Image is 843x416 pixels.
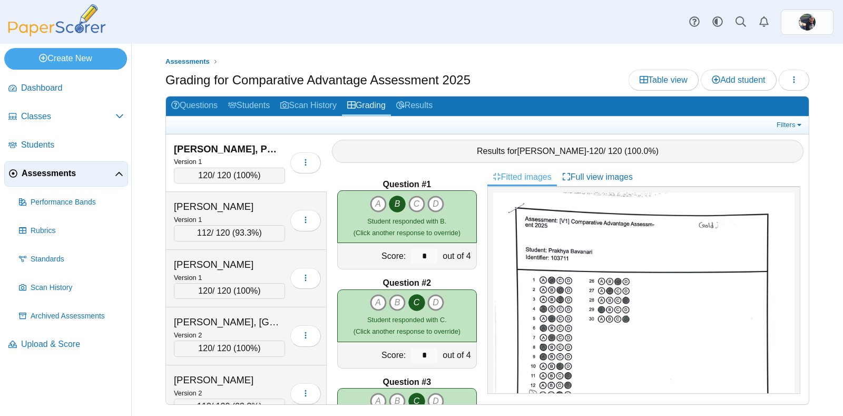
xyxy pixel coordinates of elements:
[174,283,285,299] div: / 120 ( )
[408,393,425,410] i: C
[408,294,425,311] i: C
[774,120,806,130] a: Filters
[427,196,444,212] i: D
[174,168,285,183] div: / 120 ( )
[4,104,128,130] a: Classes
[799,14,816,31] span: Max Newill
[4,76,128,101] a: Dashboard
[342,96,391,116] a: Grading
[163,55,212,69] a: Assessments
[21,82,124,94] span: Dashboard
[165,71,470,89] h1: Grading for Comparative Advantage Assessment 2025
[354,316,460,335] small: (Click another response to override)
[15,218,128,244] a: Rubrics
[165,57,210,65] span: Assessments
[517,147,586,156] span: [PERSON_NAME]
[781,9,834,35] a: ps.UbxoEbGB7O8jyuZL
[389,294,406,311] i: B
[487,168,557,186] a: Fitted images
[557,168,638,186] a: Full view images
[640,75,688,84] span: Table view
[31,311,124,322] span: Archived Assessments
[4,133,128,158] a: Students
[174,258,279,272] div: [PERSON_NAME]
[236,286,258,295] span: 100%
[4,332,128,357] a: Upload & Score
[21,111,115,122] span: Classes
[701,70,776,91] a: Add student
[389,393,406,410] i: B
[370,196,387,212] i: A
[236,344,258,353] span: 100%
[21,139,124,151] span: Students
[174,216,202,224] small: Version 1
[332,140,803,163] div: Results for - / 120 ( )
[174,274,202,282] small: Version 1
[370,393,387,410] i: A
[174,341,285,356] div: / 120 ( )
[198,344,212,353] span: 120
[391,96,438,116] a: Results
[383,179,432,190] b: Question #1
[15,190,128,215] a: Performance Bands
[15,304,128,329] a: Archived Assessments
[198,171,212,180] span: 120
[22,168,115,179] span: Assessments
[4,161,128,187] a: Assessments
[427,294,444,311] i: D
[383,277,432,289] b: Question #2
[15,275,128,301] a: Scan History
[174,373,279,387] div: [PERSON_NAME]
[174,399,285,414] div: / 120 ( )
[174,331,202,339] small: Version 2
[389,196,406,212] i: B
[275,96,342,116] a: Scan History
[166,96,223,116] a: Questions
[174,315,279,329] div: [PERSON_NAME], [GEOGRAPHIC_DATA]
[367,217,446,225] span: Student responded with B.
[629,70,699,91] a: Table view
[408,196,425,212] i: C
[4,48,127,69] a: Create New
[370,294,387,311] i: A
[712,75,765,84] span: Add student
[236,171,258,180] span: 100%
[174,225,285,241] div: / 120 ( )
[799,14,816,31] img: ps.UbxoEbGB7O8jyuZL
[4,4,110,36] img: PaperScorer
[198,286,212,295] span: 120
[174,142,279,156] div: [PERSON_NAME], Prakhya
[174,389,202,397] small: Version 2
[31,283,124,293] span: Scan History
[427,393,444,410] i: D
[174,200,279,214] div: [PERSON_NAME]
[21,338,124,350] span: Upload & Score
[440,342,476,368] div: out of 4
[338,243,408,269] div: Score:
[627,147,655,156] span: 100.0%
[31,226,124,236] span: Rubrics
[338,342,408,368] div: Score:
[440,243,476,269] div: out of 4
[15,247,128,272] a: Standards
[223,96,275,116] a: Students
[383,376,432,388] b: Question #3
[174,158,202,166] small: Version 1
[752,11,776,34] a: Alerts
[197,228,211,237] span: 112
[235,402,259,411] span: 93.3%
[235,228,259,237] span: 93.3%
[197,402,211,411] span: 112
[367,316,447,324] span: Student responded with C.
[4,29,110,38] a: PaperScorer
[31,197,124,208] span: Performance Bands
[589,147,603,156] span: 120
[31,254,124,265] span: Standards
[354,217,460,237] small: (Click another response to override)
